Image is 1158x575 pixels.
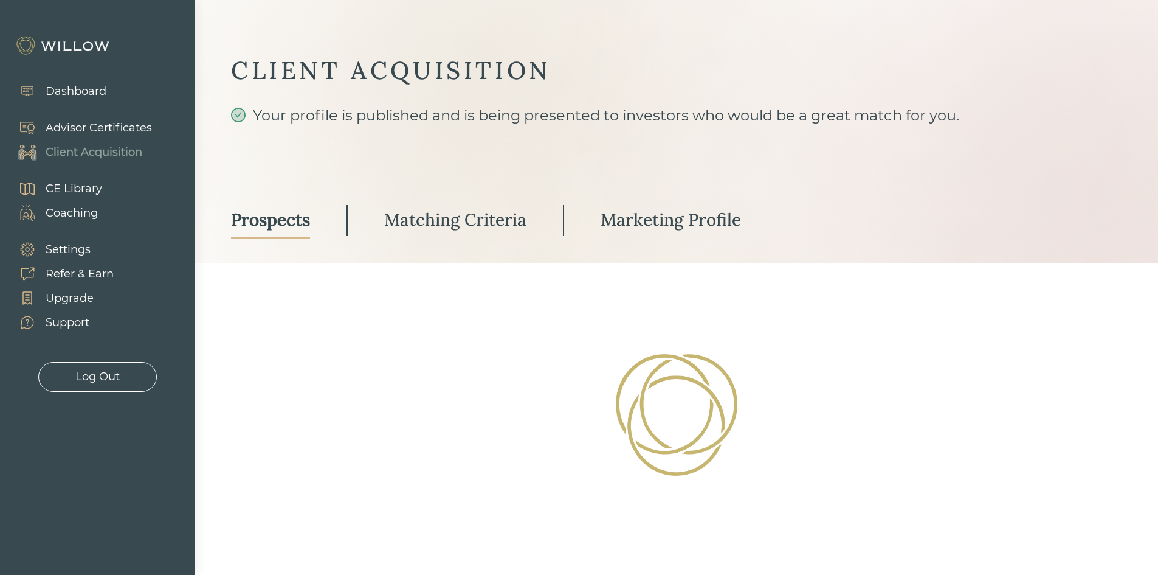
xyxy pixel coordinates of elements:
[15,36,112,55] img: Willow
[6,201,102,225] a: Coaching
[231,203,310,239] a: Prospects
[231,209,310,231] div: Prospects
[231,105,1122,170] div: Your profile is published and is being presented to investors who would be a great match for you.
[6,237,114,262] a: Settings
[6,140,152,164] a: Client Acquisition
[6,286,114,310] a: Upgrade
[608,347,744,483] img: Loading!
[6,262,114,286] a: Refer & Earn
[46,144,142,161] div: Client Acquisition
[46,120,152,136] div: Advisor Certificates
[231,108,246,122] span: check-circle
[46,315,89,331] div: Support
[384,203,526,239] a: Matching Criteria
[46,266,114,282] div: Refer & Earn
[231,55,1122,86] div: CLIENT ACQUISITION
[46,181,102,197] div: CE Library
[384,209,526,231] div: Matching Criteria
[6,79,106,103] a: Dashboard
[46,83,106,100] div: Dashboard
[601,203,741,239] a: Marketing Profile
[75,369,120,385] div: Log Out
[6,116,152,140] a: Advisor Certificates
[601,209,741,231] div: Marketing Profile
[46,290,94,307] div: Upgrade
[6,176,102,201] a: CE Library
[46,205,98,221] div: Coaching
[46,242,91,258] div: Settings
